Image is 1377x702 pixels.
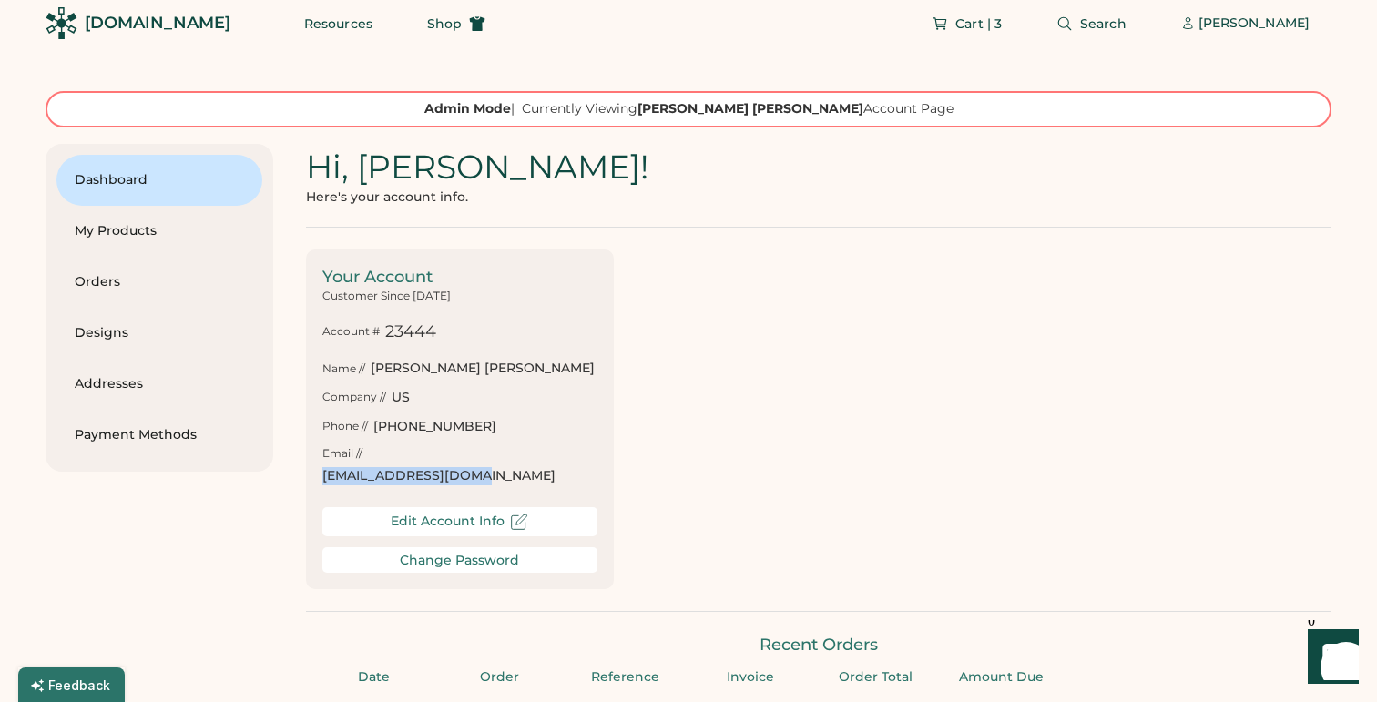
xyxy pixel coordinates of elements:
[75,273,244,291] div: Orders
[568,668,683,687] div: Reference
[1198,15,1310,33] div: [PERSON_NAME]
[46,7,77,39] img: Rendered Logo - Screens
[443,668,557,687] div: Order
[85,12,230,35] div: [DOMAIN_NAME]
[75,171,244,189] div: Dashboard
[1080,17,1127,30] span: Search
[400,553,519,568] div: Change Password
[944,668,1059,687] div: Amount Due
[1035,5,1148,42] button: Search
[322,289,451,304] div: Customer Since [DATE]
[306,634,1331,656] div: Recent Orders
[322,266,597,289] div: Your Account
[322,361,365,377] div: Name //
[306,189,468,205] div: Here's your account info.
[322,467,556,485] div: [EMAIL_ADDRESS][DOMAIN_NAME]
[693,668,808,687] div: Invoice
[424,100,511,117] strong: Admin Mode
[392,389,410,407] div: US
[75,222,244,240] div: My Products
[910,5,1024,42] button: Cart | 3
[385,320,436,343] div: 23444
[819,668,933,687] div: Order Total
[391,514,505,529] div: Edit Account Info
[306,144,648,189] div: Hi, [PERSON_NAME]!
[371,360,595,378] div: [PERSON_NAME] [PERSON_NAME]
[282,5,394,42] button: Resources
[955,17,1002,30] span: Cart | 3
[1290,620,1369,698] iframe: Front Chat
[75,426,244,444] div: Payment Methods
[322,446,362,462] div: Email //
[427,17,462,30] span: Shop
[405,5,507,42] button: Shop
[75,324,244,342] div: Designs
[322,324,380,340] div: Account #
[322,390,386,405] div: Company //
[424,100,954,118] div: | Currently Viewing Account Page
[322,419,368,434] div: Phone //
[637,100,863,117] strong: [PERSON_NAME] [PERSON_NAME]
[75,375,244,393] div: Addresses
[317,668,432,687] div: Date
[373,418,496,436] div: [PHONE_NUMBER]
